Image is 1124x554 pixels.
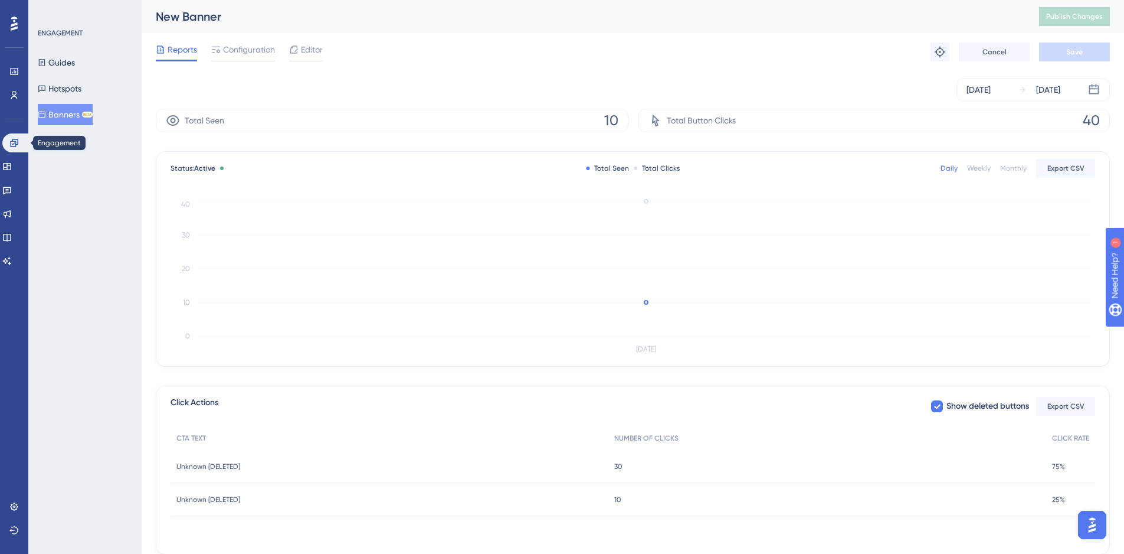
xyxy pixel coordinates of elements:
span: 10 [614,495,621,504]
tspan: 10 [183,298,190,307]
span: Export CSV [1047,164,1084,173]
span: Editor [301,43,323,57]
span: Show deleted buttons [946,399,1029,413]
span: Save [1066,47,1083,57]
button: Guides [38,52,75,73]
span: Publish Changes [1046,12,1103,21]
button: BannersBETA [38,104,93,125]
span: Unknown [DELETED] [176,495,240,504]
div: Weekly [967,164,991,173]
div: Daily [941,164,958,173]
div: ENGAGEMENT [38,28,83,38]
tspan: 30 [182,231,190,239]
div: [DATE] [966,83,991,97]
span: Total Button Clicks [667,113,736,128]
span: NUMBER OF CLICKS [614,434,679,443]
button: Save [1039,43,1110,61]
span: Need Help? [28,3,74,17]
div: Total Seen [586,164,629,173]
span: Configuration [223,43,275,57]
div: New Banner [156,8,1010,25]
iframe: UserGuiding AI Assistant Launcher [1074,507,1110,543]
button: Hotspots [38,78,81,99]
span: Export CSV [1047,402,1084,411]
button: Export CSV [1036,159,1095,178]
tspan: 40 [181,200,190,208]
button: Publish Changes [1039,7,1110,26]
button: Export CSV [1036,397,1095,416]
div: BETA [82,112,93,118]
span: 25% [1052,495,1065,504]
span: Cancel [982,47,1007,57]
div: Monthly [1000,164,1027,173]
span: Unknown [DELETED] [176,462,240,471]
span: 30 [614,462,622,471]
span: CTA TEXT [176,434,206,443]
tspan: [DATE] [636,345,656,353]
tspan: 0 [185,332,190,340]
button: Cancel [959,43,1030,61]
tspan: 20 [182,265,190,273]
span: Reports [168,43,197,57]
span: 10 [604,111,618,130]
button: Themes [38,130,78,151]
div: 1 [82,6,86,15]
span: Status: [171,164,215,173]
span: Click Actions [171,396,218,417]
div: [DATE] [1036,83,1060,97]
div: Total Clicks [634,164,680,173]
span: 75% [1052,462,1065,471]
span: Active [194,164,215,172]
span: CLICK RATE [1052,434,1089,443]
span: Total Seen [185,113,224,128]
span: 40 [1083,111,1100,130]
